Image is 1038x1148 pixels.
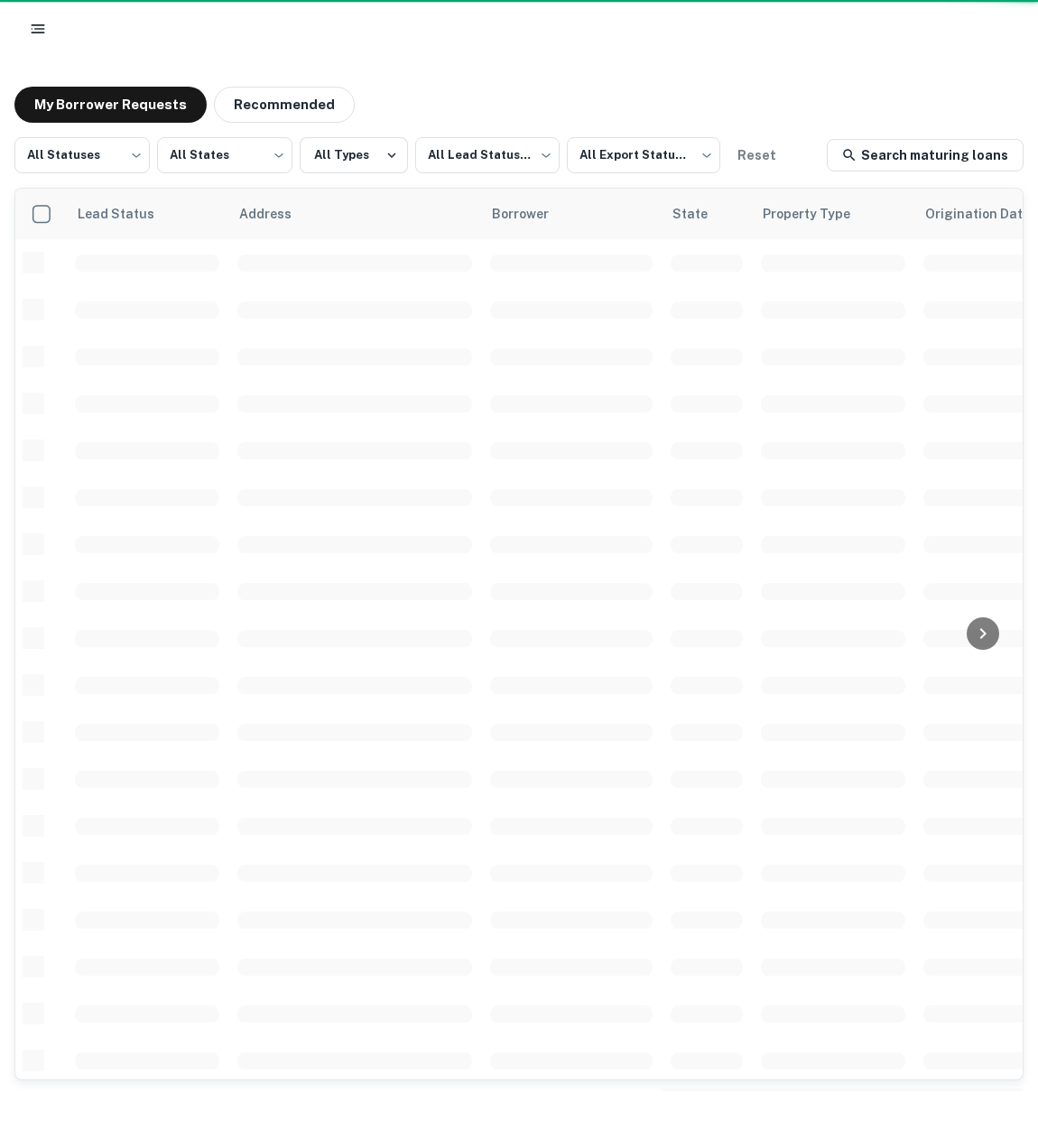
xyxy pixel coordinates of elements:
div: All States [157,132,292,179]
span: Address [239,203,315,225]
th: Property Type [752,189,914,239]
div: All Lead Statuses [415,132,560,179]
span: Lead Status [77,203,178,225]
button: Reset [728,137,785,173]
div: All Statuses [14,132,150,179]
iframe: Chat Widget [948,1004,1038,1090]
th: State [662,189,752,239]
button: All Types [300,137,408,173]
th: Address [228,189,481,239]
div: All Export Statuses [567,132,720,179]
span: Borrower [492,203,572,225]
button: Recommended [214,87,355,123]
th: Lead Status [66,189,228,239]
span: State [672,203,731,225]
th: Borrower [481,189,662,239]
span: Property Type [763,203,874,225]
button: My Borrower Requests [14,87,207,123]
a: Search maturing loans [827,139,1024,171]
